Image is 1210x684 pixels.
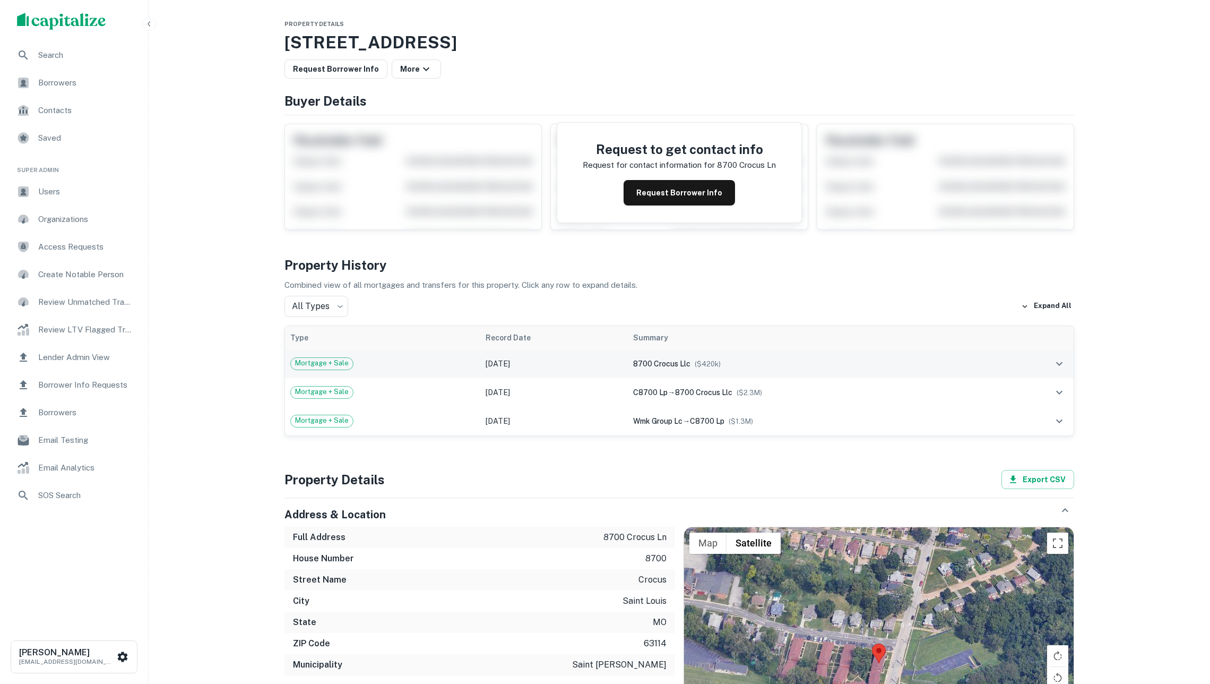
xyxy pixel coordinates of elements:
[291,358,353,369] span: Mortgage + Sale
[38,461,133,474] span: Email Analytics
[695,360,721,368] span: ($ 420k )
[690,417,724,425] span: c8700 lp
[293,574,347,586] h6: Street Name
[17,13,106,30] img: capitalize-logo.png
[8,372,140,398] div: Borrower Info Requests
[284,30,1074,55] h3: [STREET_ADDRESS]
[8,125,140,151] a: Saved
[291,387,353,397] span: Mortgage + Sale
[1018,298,1074,314] button: Expand All
[38,104,133,117] span: Contacts
[633,388,668,397] span: c8700 lp
[38,49,133,62] span: Search
[38,351,133,364] span: Lender Admin View
[1047,645,1068,666] button: Rotate map clockwise
[38,185,133,198] span: Users
[284,21,344,27] span: Property Details
[8,207,140,232] a: Organizations
[572,659,667,671] p: saint [PERSON_NAME]
[633,387,992,398] div: →
[8,153,140,179] li: Super Admin
[633,417,682,425] span: wmk group lc
[19,648,115,657] h6: [PERSON_NAME]
[19,657,115,666] p: [EMAIL_ADDRESS][DOMAIN_NAME]
[38,323,133,336] span: Review LTV Flagged Transactions
[38,296,133,309] span: Review Unmatched Transactions
[284,296,348,317] div: All Types
[38,76,133,89] span: Borrowers
[8,455,140,481] div: Email Analytics
[480,407,628,435] td: [DATE]
[8,483,140,508] a: SOS Search
[628,326,998,349] th: Summary
[38,434,133,447] span: Email Testing
[284,91,1074,110] h4: Buyer Details
[392,59,441,79] button: More
[480,326,628,349] th: Record Date
[293,659,342,671] h6: Municipality
[38,489,133,502] span: SOS Search
[1050,412,1068,430] button: expand row
[8,427,140,453] a: Email Testing
[1001,470,1074,489] button: Export CSV
[645,552,667,565] p: 8700
[8,98,140,123] a: Contacts
[38,268,133,281] span: Create Notable Person
[284,255,1074,275] h4: Property History
[8,42,140,68] a: Search
[8,289,140,315] a: Review Unmatched Transactions
[8,262,140,287] a: Create Notable Person
[480,378,628,407] td: [DATE]
[1157,599,1210,650] iframe: Chat Widget
[8,234,140,260] a: Access Requests
[1050,355,1068,373] button: expand row
[689,533,727,554] button: Show street map
[284,470,385,489] h4: Property Details
[633,360,690,368] span: 8700 crocus llc
[603,531,667,544] p: 8700 crocus ln
[38,379,133,391] span: Borrower Info Requests
[729,417,753,425] span: ($ 1.3M )
[638,574,667,586] p: crocus
[675,388,732,397] span: 8700 crocus llc
[38,406,133,419] span: Borrowers
[8,317,140,343] a: Review LTV Flagged Transactions
[624,180,735,206] button: Request Borrower Info
[284,279,1074,292] p: Combined view of all mortgages and transfers for this property. Click any row to expand details.
[8,400,140,425] a: Borrowers
[293,637,330,650] h6: ZIP Code
[717,159,776,172] p: 8700 crocus ln
[293,531,345,544] h6: Full Address
[653,616,667,629] p: mo
[284,59,387,79] button: Request Borrower Info
[1050,383,1068,401] button: expand row
[8,345,140,370] div: Lender Admin View
[1047,533,1068,554] button: Toggle fullscreen view
[623,595,667,608] p: saint louis
[293,616,316,629] h6: State
[38,132,133,144] span: Saved
[8,70,140,96] a: Borrowers
[285,326,480,349] th: Type
[480,349,628,378] td: [DATE]
[293,552,354,565] h6: House Number
[11,640,137,673] button: [PERSON_NAME][EMAIL_ADDRESS][DOMAIN_NAME]
[8,179,140,204] div: Users
[293,595,309,608] h6: City
[284,507,386,523] h5: Address & Location
[291,415,353,426] span: Mortgage + Sale
[38,241,133,253] span: Access Requests
[727,533,781,554] button: Show satellite imagery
